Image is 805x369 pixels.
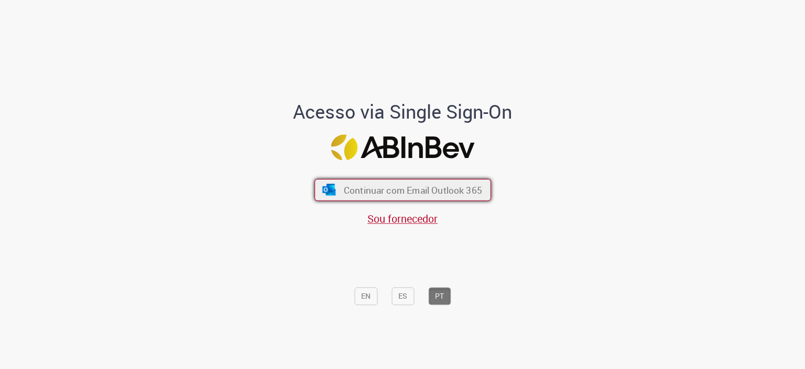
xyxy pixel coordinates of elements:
button: PT [428,288,451,305]
a: Sou fornecedor [367,212,438,226]
button: ES [391,288,414,305]
button: ícone Azure/Microsoft 360 Continuar com Email Outlook 365 [314,178,491,201]
button: EN [354,288,377,305]
img: ícone Azure/Microsoft 360 [321,184,336,195]
img: Logo ABInBev [331,135,474,161]
h1: Acesso via Single Sign-On [257,101,548,122]
span: Continuar com Email Outlook 365 [343,184,482,196]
